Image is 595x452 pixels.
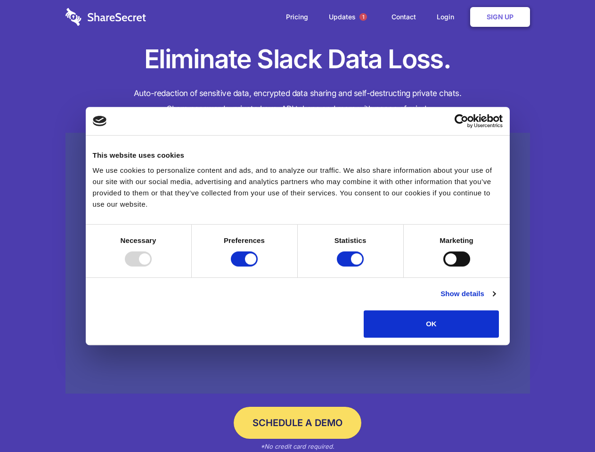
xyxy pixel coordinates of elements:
a: Sign Up [470,7,530,27]
h4: Auto-redaction of sensitive data, encrypted data sharing and self-destructing private chats. Shar... [65,86,530,117]
a: Contact [382,2,425,32]
img: logo [93,116,107,126]
em: *No credit card required. [261,443,334,450]
img: logo-wordmark-white-trans-d4663122ce5f474addd5e946df7df03e33cb6a1c49d2221995e7729f52c070b2.svg [65,8,146,26]
strong: Preferences [224,236,265,244]
strong: Statistics [334,236,367,244]
span: 1 [359,13,367,21]
a: Show details [440,288,495,299]
button: OK [364,310,499,338]
div: We use cookies to personalize content and ads, and to analyze our traffic. We also share informat... [93,165,503,210]
div: This website uses cookies [93,150,503,161]
a: Pricing [277,2,318,32]
strong: Necessary [121,236,156,244]
a: Usercentrics Cookiebot - opens in a new window [420,114,503,128]
a: Wistia video thumbnail [65,133,530,394]
h1: Eliminate Slack Data Loss. [65,42,530,76]
strong: Marketing [440,236,473,244]
a: Schedule a Demo [234,407,361,439]
a: Login [427,2,468,32]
